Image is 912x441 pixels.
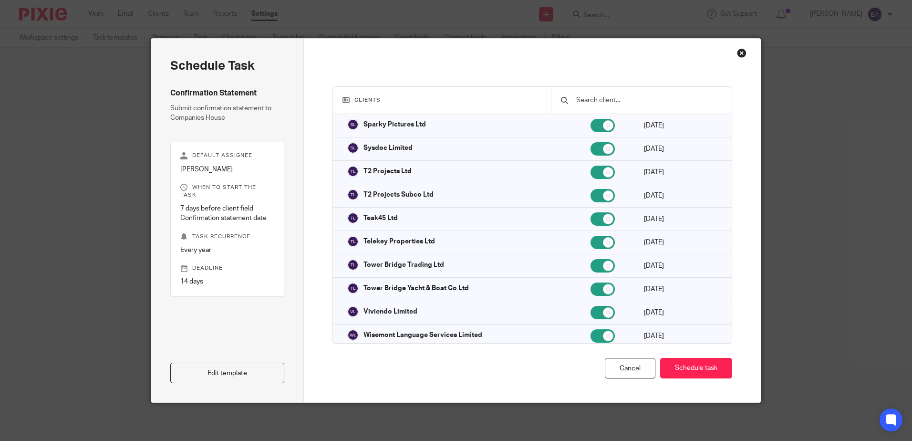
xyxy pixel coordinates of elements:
h4: Confirmation Statement [170,88,284,98]
input: Search client... [575,95,722,105]
p: [DATE] [644,238,717,247]
img: svg%3E [347,283,359,294]
h2: Schedule task [170,58,284,74]
img: svg%3E [347,212,359,224]
p: Task recurrence [180,233,274,241]
p: [DATE] [644,331,717,341]
p: [DATE] [644,308,717,317]
img: svg%3E [347,306,359,317]
p: Sysdoc Limited [363,143,413,153]
p: Tower Bridge Trading Ltd [363,260,444,270]
p: [DATE] [644,214,717,224]
p: [PERSON_NAME] [180,165,274,174]
img: svg%3E [347,236,359,247]
p: Tower Bridge Yacht & Boat Co Ltd [363,283,469,293]
img: svg%3E [347,142,359,154]
img: svg%3E [347,259,359,271]
p: Viviendo Limited [363,307,417,316]
p: [DATE] [644,121,717,130]
img: svg%3E [347,166,359,177]
p: Submit confirmation statement to Companies House [170,104,284,123]
p: T2 Projects Ltd [363,167,412,176]
p: Deadline [180,264,274,272]
p: Every year [180,245,274,255]
p: [DATE] [644,284,717,294]
img: svg%3E [347,189,359,200]
p: 14 days [180,277,274,286]
p: [DATE] [644,168,717,177]
p: [DATE] [644,144,717,154]
h3: Clients [342,96,542,104]
a: Edit template [170,363,284,383]
p: When to start the task [180,184,274,199]
p: [DATE] [644,191,717,200]
p: [DATE] [644,261,717,271]
div: Cancel [605,358,655,378]
img: svg%3E [347,329,359,341]
img: svg%3E [347,119,359,130]
p: Telekey Properties Ltd [363,237,435,246]
p: Default assignee [180,152,274,159]
p: T2 Projects Subco Ltd [363,190,434,199]
button: Schedule task [660,358,732,378]
p: Sparky Pictures Ltd [363,120,426,129]
div: Close this dialog window [737,48,746,58]
p: Wisemont Language Services Limited [363,330,482,340]
p: 7 days before client field Confirmation statement date [180,204,274,223]
p: Teak45 Ltd [363,213,398,223]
